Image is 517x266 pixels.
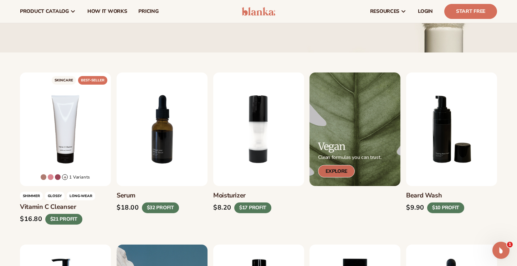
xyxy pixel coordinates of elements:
[138,9,158,14] span: pricing
[20,203,111,211] h3: Vitamin C Cleanser
[234,202,271,213] div: $17 PROFIT
[20,192,43,200] span: Shimmer
[370,9,399,14] span: resources
[427,202,464,213] div: $10 PROFIT
[67,192,95,200] span: LONG-WEAR
[117,192,208,200] h3: Serum
[318,165,355,177] a: Explore
[117,204,139,212] div: $18.00
[20,9,69,14] span: product catalog
[213,192,304,200] h3: Moisturizer
[318,154,381,161] p: Clean formulas you can trust.
[406,192,497,200] h3: Beard Wash
[45,192,65,200] span: GLOSSY
[142,202,179,213] div: $32 PROFIT
[87,9,127,14] span: How It Works
[507,242,513,247] span: 1
[444,4,497,19] a: Start Free
[242,7,276,16] img: logo
[418,9,433,14] span: LOGIN
[492,242,510,259] iframe: Intercom live chat
[20,215,42,223] div: $16.80
[213,204,231,212] div: $8.20
[406,204,424,212] div: $9.90
[318,141,381,152] h2: Vegan
[45,214,82,225] div: $21 PROFIT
